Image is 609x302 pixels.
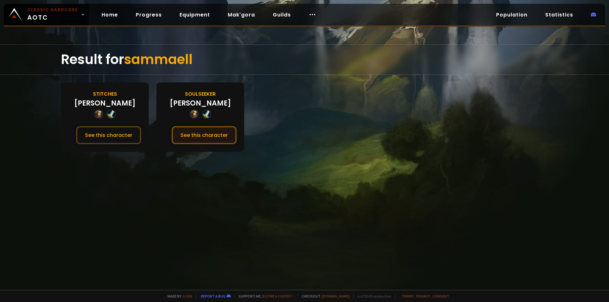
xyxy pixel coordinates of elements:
button: See this character [172,126,237,144]
a: Progress [131,8,167,21]
a: Home [96,8,123,21]
a: Report a bug [201,294,226,299]
a: Mak'gora [223,8,260,21]
a: Terms [402,294,414,299]
div: Result for [61,45,548,74]
span: Support me, [234,294,294,299]
span: sammaell [124,50,193,69]
button: See this character [76,126,141,144]
span: v. d752d5 - production [353,294,391,299]
a: Population [491,8,533,21]
a: Equipment [174,8,215,21]
span: Checkout [298,294,350,299]
a: [DOMAIN_NAME] [322,294,350,299]
div: [PERSON_NAME] [74,98,135,108]
a: Consent [432,294,449,299]
a: Buy me a coffee [262,294,294,299]
a: Guilds [268,8,296,21]
a: Privacy [416,294,430,299]
span: Made by [164,294,192,299]
a: a fan [183,294,192,299]
div: [PERSON_NAME] [170,98,231,108]
a: Classic HardcoreAOTC [4,4,89,25]
small: Classic Hardcore [27,7,78,13]
span: AOTC [27,7,78,22]
div: Soulseeker [185,90,216,98]
a: Statistics [540,8,578,21]
div: Stitches [93,90,117,98]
